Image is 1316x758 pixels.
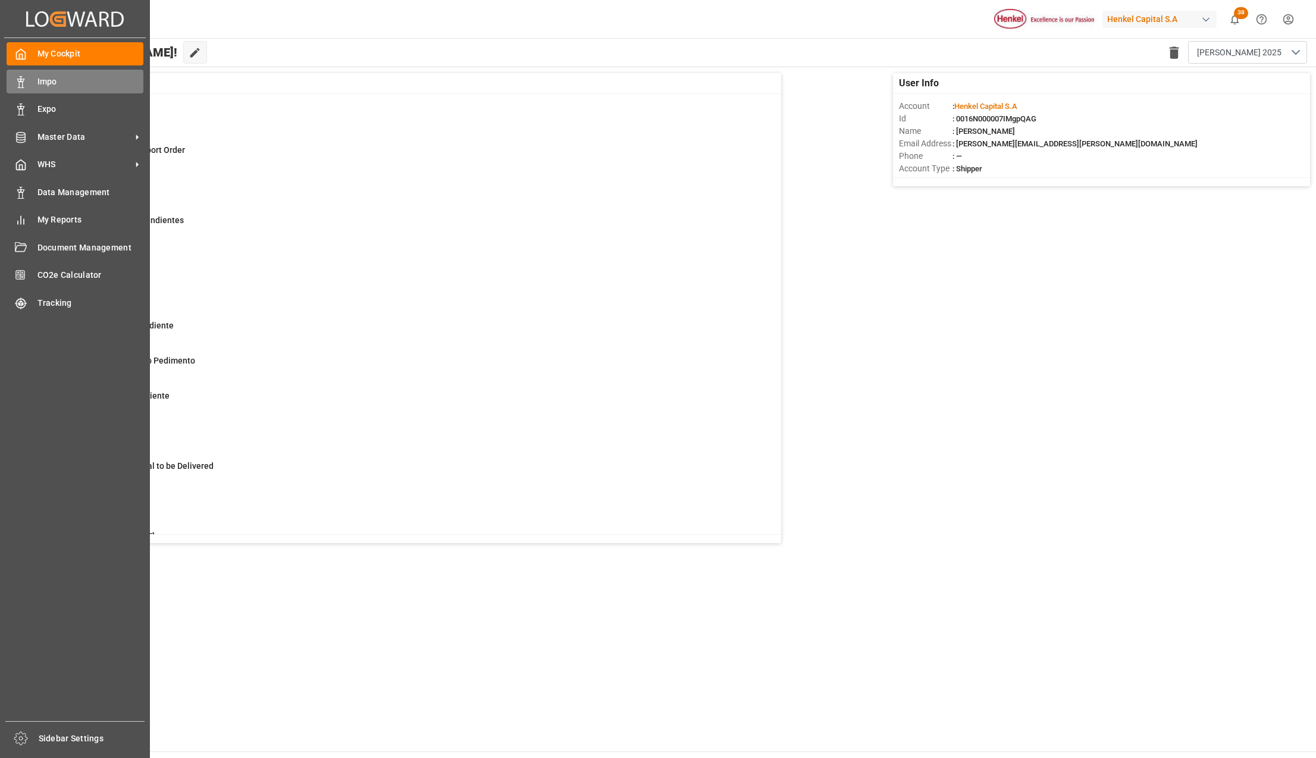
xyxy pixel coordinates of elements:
span: : Shipper [952,164,982,173]
a: My Cockpit [7,42,143,65]
a: My Reports [7,208,143,231]
a: 11PO EmptyLine Items [61,179,766,204]
a: Data Management [7,180,143,203]
span: My Reports [37,214,144,226]
div: Henkel Capital S.A [1102,11,1217,28]
span: Data Management [37,186,144,199]
span: Impo [37,76,144,88]
span: Sidebar Settings [39,732,145,745]
span: My Cockpit [37,48,144,60]
span: Document Management [37,242,144,254]
a: 17Pendiente Pago PedimentoImpo [61,355,766,380]
span: Tracking [37,297,144,309]
span: Account Type [899,162,952,175]
span: Email Address [899,137,952,150]
span: Master Data [37,131,131,143]
span: Hello [PERSON_NAME]! [49,41,177,64]
a: Impo [7,70,143,93]
span: : [PERSON_NAME][EMAIL_ADDRESS][PERSON_NAME][DOMAIN_NAME] [952,139,1198,148]
span: Expo [37,103,144,115]
span: Storage Material to be Delivered [91,461,214,471]
a: 36Documentos PendientesImpo [61,214,766,239]
a: Document Management [7,236,143,259]
span: Account [899,100,952,112]
span: : [PERSON_NAME] [952,127,1015,136]
span: [PERSON_NAME] 2025 [1197,46,1281,59]
a: 70ArrivedImpo [61,249,766,274]
a: 7Despacho PendienteImpo [61,390,766,415]
span: CO2e Calculator [37,269,144,281]
a: 62In ProgressImpo [61,284,766,309]
button: show 38 new notifications [1221,6,1248,33]
a: 14655Create Transport OrderLine Items [61,144,766,169]
button: Help Center [1248,6,1275,33]
img: Henkel%20logo.jpg_1689854090.jpg [994,9,1094,30]
a: CO2e Calculator [7,264,143,287]
span: Id [899,112,952,125]
button: open menu [1188,41,1307,64]
span: Name [899,125,952,137]
span: WHS [37,158,131,171]
a: Expo [7,98,143,121]
a: 1142MATRIZImpo [61,495,766,520]
a: 12Storage Material to be DeliveredImpo [61,460,766,485]
span: 38 [1234,7,1248,19]
a: Tracking [7,291,143,314]
a: 14CheckingLine Items [61,109,766,134]
button: Henkel Capital S.A [1102,8,1221,30]
span: : 0016N000007IMgpQAG [952,114,1036,123]
span: Henkel Capital S.A [954,102,1017,111]
span: : [952,102,1017,111]
span: : — [952,152,962,161]
a: 48Etiquetado PendienteImpo [61,320,766,344]
span: Phone [899,150,952,162]
span: User Info [899,76,939,90]
a: 996Daily DeliveriesImpo [61,425,766,450]
a: 731[PERSON_NAME] [61,530,766,555]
